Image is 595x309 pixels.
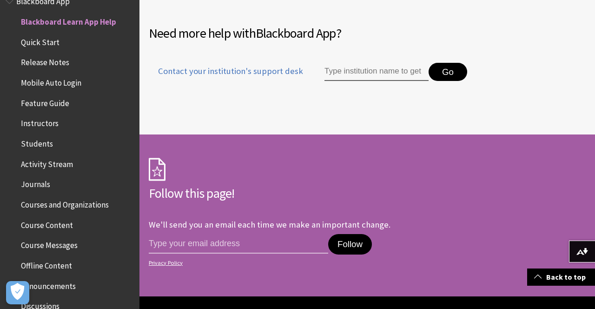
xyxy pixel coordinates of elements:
span: Blackboard App [256,25,336,41]
span: Courses and Organizations [21,197,109,209]
span: Mobile Auto Login [21,75,81,87]
span: Offline Content [21,258,72,270]
span: Course Content [21,217,73,230]
a: Privacy Policy [149,260,425,266]
span: Feature Guide [21,95,69,108]
span: Course Messages [21,238,78,250]
span: Blackboard Learn App Help [21,14,116,27]
button: Open Preferences [6,281,29,304]
p: We'll send you an email each time we make an important change. [149,219,390,230]
span: Students [21,136,53,148]
a: Contact your institution's support desk [149,65,303,88]
span: Journals [21,177,50,189]
img: Subscription Icon [149,158,165,181]
span: Quick Start [21,34,59,47]
h2: Follow this page! [149,183,428,203]
h2: Need more help with ? [149,23,586,43]
input: email address [149,234,328,254]
span: Release Notes [21,55,69,67]
input: Type institution name to get support [324,63,429,81]
a: Back to top [527,269,595,286]
span: Activity Stream [21,156,73,169]
button: Go [429,63,467,81]
span: Instructors [21,116,59,128]
button: Follow [328,234,372,255]
span: Announcements [21,278,76,291]
span: Contact your institution's support desk [149,65,303,77]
